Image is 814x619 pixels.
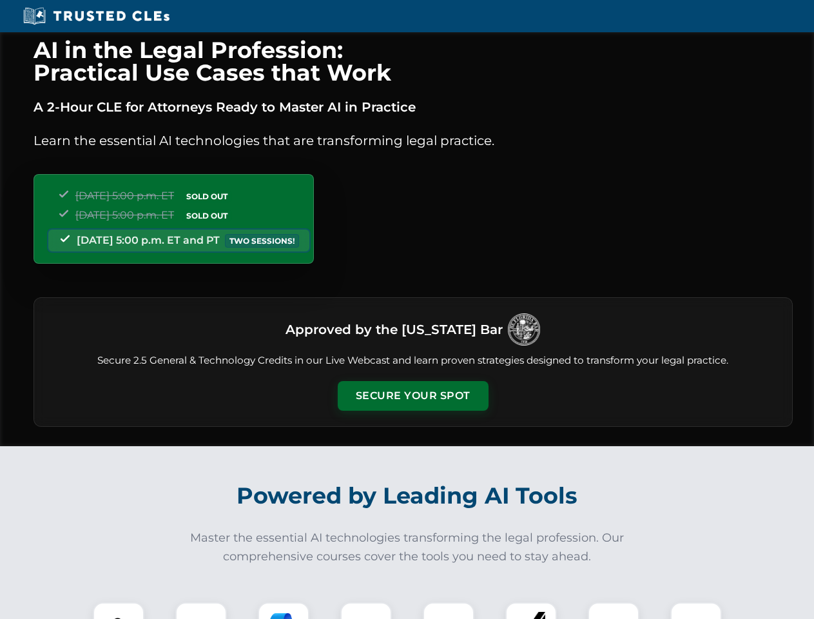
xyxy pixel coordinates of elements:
span: SOLD OUT [182,209,232,222]
h1: AI in the Legal Profession: Practical Use Cases that Work [34,39,793,84]
p: Learn the essential AI technologies that are transforming legal practice. [34,130,793,151]
p: Master the essential AI technologies transforming the legal profession. Our comprehensive courses... [182,529,633,566]
img: Trusted CLEs [19,6,173,26]
span: [DATE] 5:00 p.m. ET [75,190,174,202]
img: Logo [508,313,540,346]
span: SOLD OUT [182,190,232,203]
h3: Approved by the [US_STATE] Bar [286,318,503,341]
p: A 2-Hour CLE for Attorneys Ready to Master AI in Practice [34,97,793,117]
span: [DATE] 5:00 p.m. ET [75,209,174,221]
p: Secure 2.5 General & Technology Credits in our Live Webcast and learn proven strategies designed ... [50,353,777,368]
button: Secure Your Spot [338,381,489,411]
h2: Powered by Leading AI Tools [50,473,764,518]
